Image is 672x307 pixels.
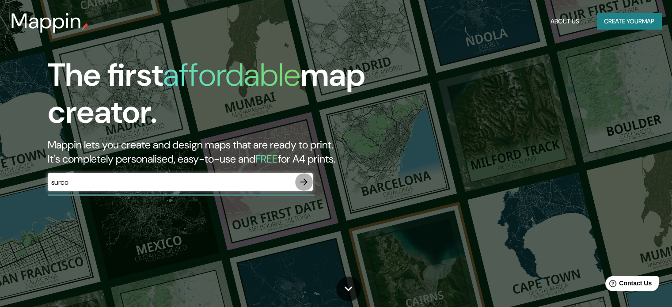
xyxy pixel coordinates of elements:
h1: affordable [163,54,300,95]
h5: FREE [255,152,278,166]
h2: Mappin lets you create and design maps that are ready to print. It's completely personalised, eas... [48,138,384,166]
button: Create yourmap [597,13,661,30]
h3: Mappin [11,9,82,34]
button: About Us [547,13,583,30]
img: mappin-pin [82,23,89,30]
iframe: Help widget launcher [593,273,662,297]
input: Choose your favourite place [48,177,295,187]
h1: The first map creator. [48,57,384,138]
